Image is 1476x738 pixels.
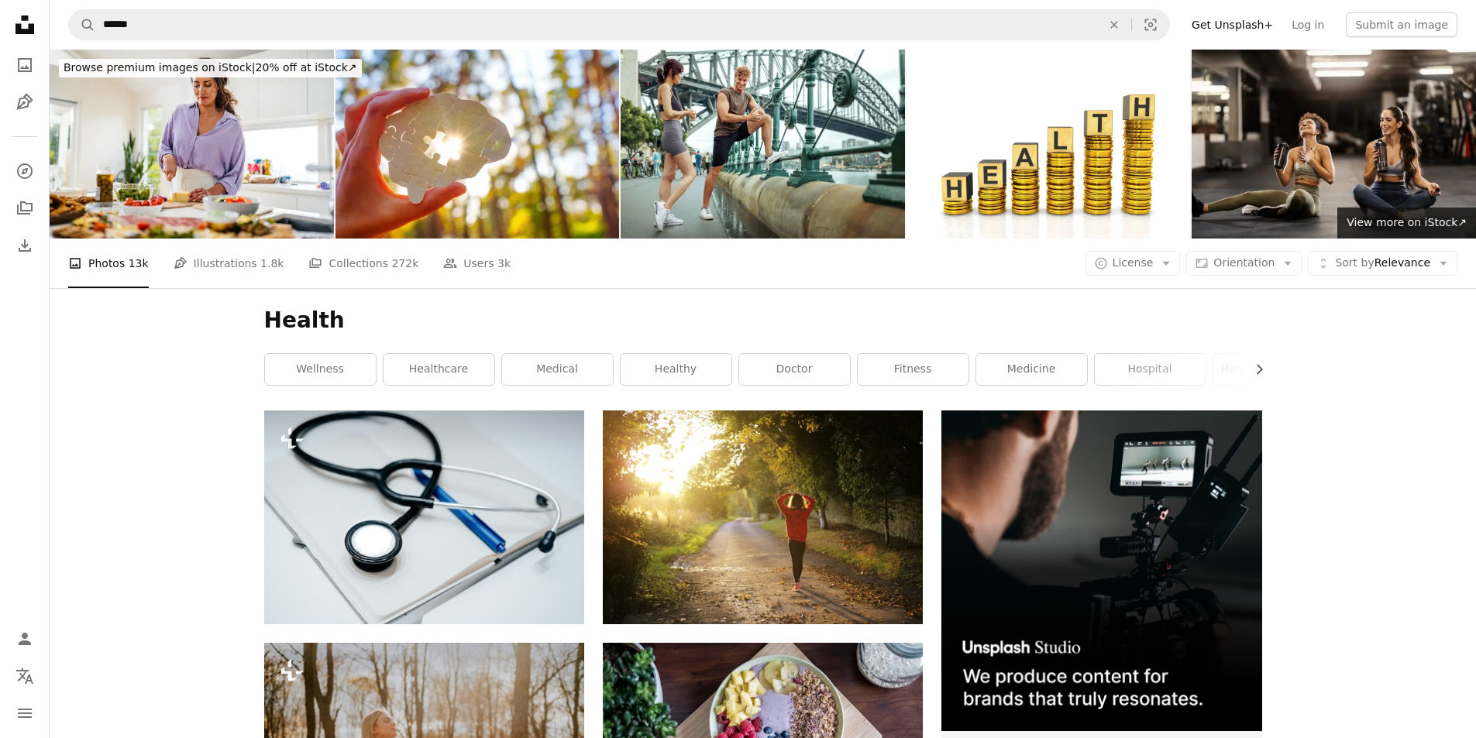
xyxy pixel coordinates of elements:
[1186,251,1302,276] button: Orientation
[1213,256,1275,269] span: Orientation
[9,661,40,692] button: Language
[68,9,1170,40] form: Find visuals sitewide
[907,50,1191,239] img: Health text on wooden cubes on gold coins
[9,623,40,654] a: Log in / Sign up
[941,410,1261,730] img: file-1715652217532-464736461acbimage
[976,354,1087,385] a: medicine
[9,50,40,81] a: Photos
[64,61,357,74] span: 20% off at iStock ↗
[264,510,584,524] a: a book with a stethoscope on top of it
[497,255,511,272] span: 3k
[603,510,923,524] a: woman walking on pathway during daytime
[9,156,40,187] a: Explore
[1213,354,1324,385] a: health and fitness
[9,230,40,261] a: Download History
[335,50,620,239] img: Holding Puzzle Piece Shaped Like Brain With Sunlight Background
[1113,256,1154,269] span: License
[1335,256,1374,269] span: Sort by
[9,698,40,729] button: Menu
[264,410,584,623] img: a book with a stethoscope on top of it
[1346,12,1457,37] button: Submit an image
[50,50,334,239] img: Mid-Adult Woman Cutting Cheese While Preparing Meals In The Kitchen In Sydney In Australia
[1245,354,1262,385] button: scroll list to the right
[1182,12,1282,37] a: Get Unsplash+
[9,87,40,118] a: Illustrations
[264,307,1262,335] h1: Health
[858,354,969,385] a: fitness
[1085,251,1181,276] button: License
[1282,12,1333,37] a: Log in
[1097,10,1131,39] button: Clear
[603,410,923,623] img: woman walking on pathway during daytime
[174,239,284,288] a: Illustrations 1.8k
[1337,208,1476,239] a: View more on iStock↗
[69,10,95,39] button: Search Unsplash
[621,354,731,385] a: healthy
[739,354,850,385] a: doctor
[384,354,494,385] a: healthcare
[1347,216,1467,228] span: View more on iStock ↗
[1192,50,1476,239] img: Two happy sporty friends sitting on a gym floor and drinking water while taking a break.
[265,354,376,385] a: wellness
[1308,251,1457,276] button: Sort byRelevance
[64,61,255,74] span: Browse premium images on iStock |
[1095,354,1206,385] a: hospital
[308,239,418,288] a: Collections 272k
[260,255,284,272] span: 1.8k
[391,255,418,272] span: 272k
[50,50,371,87] a: Browse premium images on iStock|20% off at iStock↗
[9,193,40,224] a: Collections
[443,239,511,288] a: Users 3k
[502,354,613,385] a: medical
[1132,10,1169,39] button: Visual search
[621,50,905,239] img: Young couple stretching before running outdoors
[1335,256,1430,271] span: Relevance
